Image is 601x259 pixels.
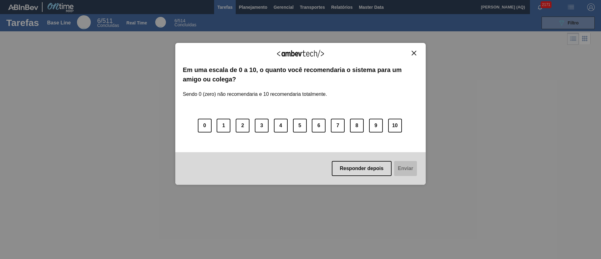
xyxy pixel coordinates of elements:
[277,50,324,58] img: Logo Ambevtech
[410,50,418,56] button: Close
[312,119,326,132] button: 6
[183,65,418,84] label: Em uma escala de 0 a 10, o quanto você recomendaria o sistema para um amigo ou colega?
[293,119,307,132] button: 5
[274,119,288,132] button: 4
[198,119,212,132] button: 0
[350,119,364,132] button: 8
[217,119,230,132] button: 1
[255,119,269,132] button: 3
[369,119,383,132] button: 9
[332,161,392,176] button: Responder depois
[331,119,345,132] button: 7
[388,119,402,132] button: 10
[236,119,249,132] button: 2
[412,51,416,55] img: Close
[183,84,327,97] label: Sendo 0 (zero) não recomendaria e 10 recomendaria totalmente.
